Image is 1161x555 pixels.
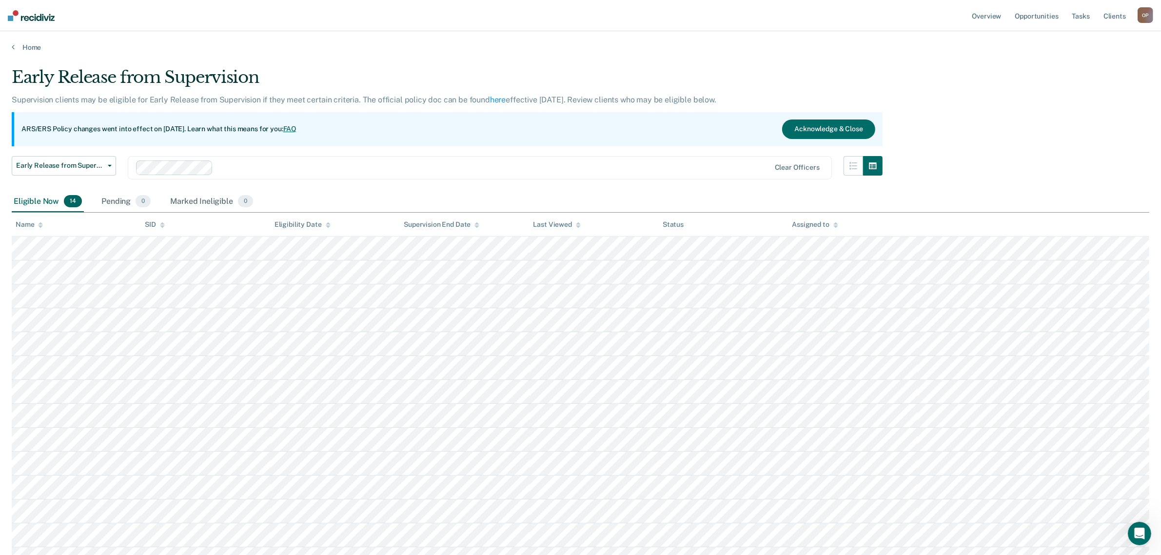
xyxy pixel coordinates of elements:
[136,195,151,208] span: 0
[21,124,296,134] p: ARS/ERS Policy changes went into effect on [DATE]. Learn what this means for you:
[145,220,165,229] div: SID
[533,220,581,229] div: Last Viewed
[12,156,116,176] button: Early Release from Supervision
[16,220,43,229] div: Name
[775,163,820,172] div: Clear officers
[8,10,55,21] img: Recidiviz
[99,191,153,213] div: Pending0
[64,195,82,208] span: 14
[1138,7,1153,23] button: OP
[275,220,331,229] div: Eligibility Date
[490,95,506,104] a: here
[782,119,875,139] button: Acknowledge & Close
[12,191,84,213] div: Eligible Now14
[12,43,1149,52] a: Home
[663,220,684,229] div: Status
[12,67,883,95] div: Early Release from Supervision
[792,220,838,229] div: Assigned to
[283,125,297,133] a: FAQ
[238,195,253,208] span: 0
[1138,7,1153,23] div: O P
[16,161,104,170] span: Early Release from Supervision
[404,220,479,229] div: Supervision End Date
[12,95,716,104] p: Supervision clients may be eligible for Early Release from Supervision if they meet certain crite...
[1128,522,1151,545] iframe: Intercom live chat
[168,191,255,213] div: Marked Ineligible0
